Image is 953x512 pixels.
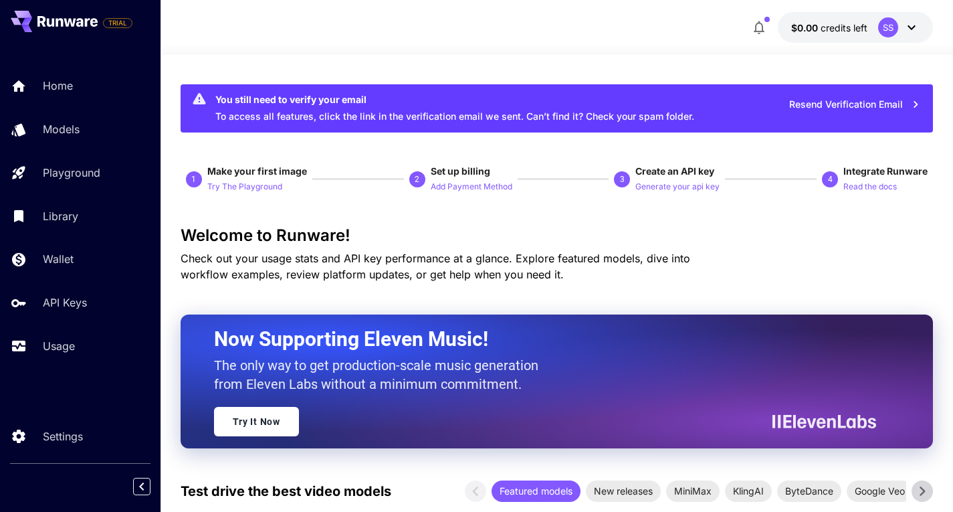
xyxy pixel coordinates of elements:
div: Featured models [492,481,580,502]
p: Test drive the best video models [181,481,391,501]
span: KlingAI [725,484,772,498]
span: Create an API key [635,165,714,177]
button: Resend Verification Email [782,91,928,118]
p: 1 [191,173,196,185]
p: Read the docs [843,181,897,193]
span: credits left [821,22,867,33]
span: MiniMax [666,484,720,498]
p: 4 [828,173,833,185]
span: Make your first image [207,165,307,177]
span: New releases [586,484,661,498]
button: Collapse sidebar [133,478,150,495]
p: 2 [415,173,419,185]
p: Usage [43,338,75,354]
div: KlingAI [725,481,772,502]
div: New releases [586,481,661,502]
p: Wallet [43,251,74,267]
p: API Keys [43,294,87,311]
span: $0.00 [791,22,821,33]
span: Featured models [492,484,580,498]
p: The only way to get production-scale music generation from Eleven Labs without a minimum commitment. [214,356,548,394]
p: Settings [43,428,83,444]
p: Library [43,208,78,224]
div: MiniMax [666,481,720,502]
p: Try The Playground [207,181,282,193]
span: Set up billing [431,165,490,177]
p: Generate your api key [635,181,720,193]
button: Generate your api key [635,178,720,194]
h3: Welcome to Runware! [181,226,934,245]
h2: Now Supporting Eleven Music! [214,327,867,352]
span: TRIAL [104,18,132,28]
div: Google Veo [847,481,913,502]
div: Collapse sidebar [143,475,161,499]
div: You still need to verify your email [215,92,694,106]
p: Add Payment Method [431,181,512,193]
div: SS [878,17,898,37]
div: To access all features, click the link in the verification email we sent. Can’t find it? Check yo... [215,88,694,129]
span: Google Veo [847,484,913,498]
button: Read the docs [843,178,897,194]
p: Models [43,121,80,137]
button: Try The Playground [207,178,282,194]
button: $0.00SS [778,12,933,43]
div: $0.00 [791,21,867,35]
a: Try It Now [214,407,299,436]
p: 3 [620,173,625,185]
span: Add your payment card to enable full platform functionality. [103,15,132,31]
span: Integrate Runware [843,165,928,177]
p: Home [43,78,73,94]
div: ByteDance [777,481,841,502]
span: ByteDance [777,484,841,498]
span: Check out your usage stats and API key performance at a glance. Explore featured models, dive int... [181,252,690,281]
button: Add Payment Method [431,178,512,194]
p: Playground [43,165,100,181]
